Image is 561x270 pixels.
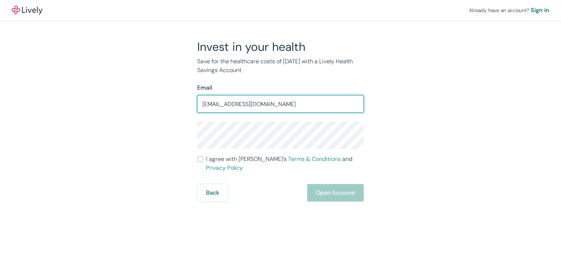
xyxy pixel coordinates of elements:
[288,155,341,163] a: Terms & Conditions
[531,6,549,15] a: Sign in
[197,83,212,92] label: Email
[206,164,243,172] a: Privacy Policy
[197,57,364,75] p: Save for the healthcare costs of [DATE] with a Lively Health Savings Account
[12,6,42,15] img: Lively
[197,184,228,202] button: Back
[197,40,364,54] h2: Invest in your health
[206,155,364,172] span: I agree with [PERSON_NAME]’s and
[469,6,549,15] div: Already have an account?
[12,6,42,15] a: LivelyLively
